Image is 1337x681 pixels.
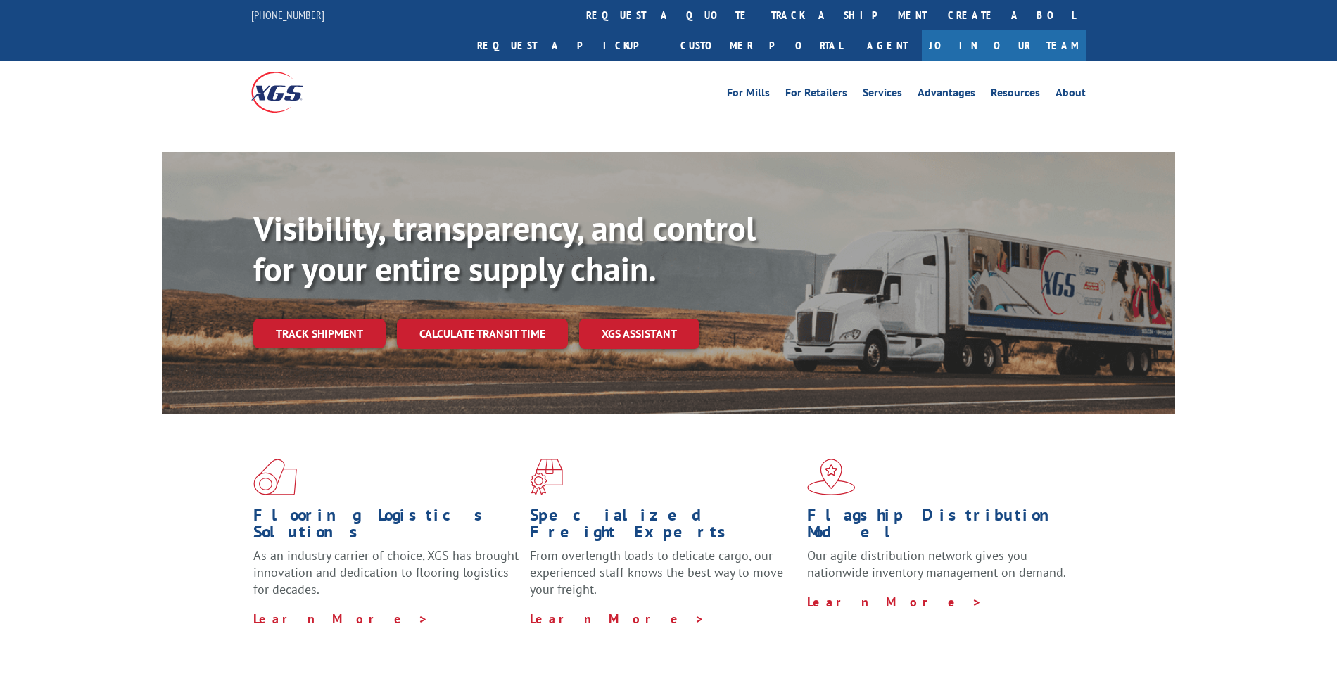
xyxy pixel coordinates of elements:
[579,319,699,349] a: XGS ASSISTANT
[253,319,386,348] a: Track shipment
[807,507,1073,547] h1: Flagship Distribution Model
[807,547,1066,580] span: Our agile distribution network gives you nationwide inventory management on demand.
[397,319,568,349] a: Calculate transit time
[253,206,756,291] b: Visibility, transparency, and control for your entire supply chain.
[727,87,770,103] a: For Mills
[853,30,922,61] a: Agent
[530,547,796,610] p: From overlength loads to delicate cargo, our experienced staff knows the best way to move your fr...
[863,87,902,103] a: Services
[807,459,856,495] img: xgs-icon-flagship-distribution-model-red
[530,611,705,627] a: Learn More >
[253,507,519,547] h1: Flooring Logistics Solutions
[918,87,975,103] a: Advantages
[253,611,429,627] a: Learn More >
[251,8,324,22] a: [PHONE_NUMBER]
[253,459,297,495] img: xgs-icon-total-supply-chain-intelligence-red
[922,30,1086,61] a: Join Our Team
[807,594,982,610] a: Learn More >
[253,547,519,597] span: As an industry carrier of choice, XGS has brought innovation and dedication to flooring logistics...
[991,87,1040,103] a: Resources
[530,507,796,547] h1: Specialized Freight Experts
[670,30,853,61] a: Customer Portal
[785,87,847,103] a: For Retailers
[1056,87,1086,103] a: About
[530,459,563,495] img: xgs-icon-focused-on-flooring-red
[467,30,670,61] a: Request a pickup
